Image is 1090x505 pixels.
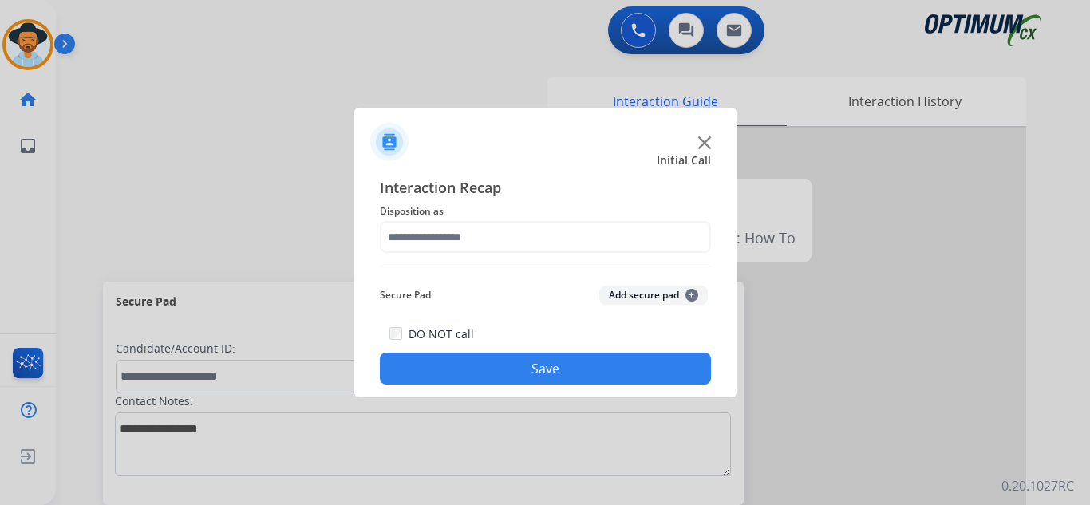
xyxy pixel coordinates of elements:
[1001,476,1074,495] p: 0.20.1027RC
[409,326,474,342] label: DO NOT call
[380,286,431,305] span: Secure Pad
[370,123,409,161] img: contactIcon
[657,152,711,168] span: Initial Call
[380,176,711,202] span: Interaction Recap
[380,266,711,266] img: contact-recap-line.svg
[685,289,698,302] span: +
[380,202,711,221] span: Disposition as
[599,286,708,305] button: Add secure pad+
[380,353,711,385] button: Save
